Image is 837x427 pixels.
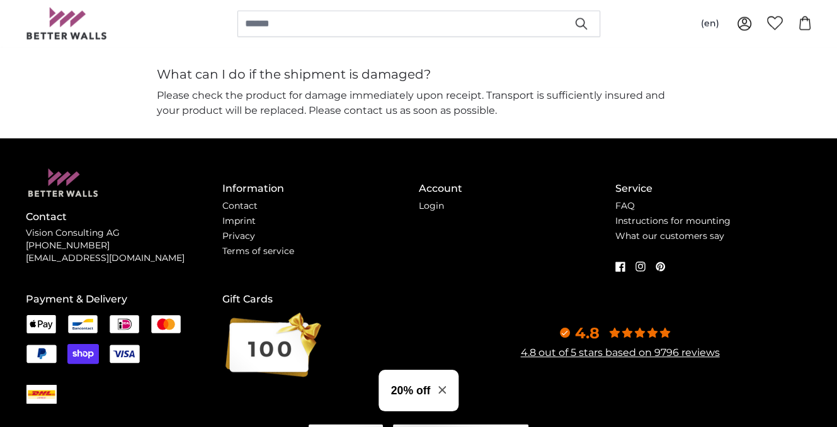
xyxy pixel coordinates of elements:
a: Terms of service [222,245,294,257]
h4: What can I do if the shipment is damaged? [157,65,681,83]
a: What our customers say [615,230,724,241]
img: DEX [26,389,57,400]
button: (en) [691,13,729,35]
a: Instructions for mounting [615,215,731,226]
a: Contact [222,200,258,211]
h4: Account [419,181,615,196]
h4: Information [222,181,419,196]
h4: Service [615,181,812,196]
p: Please check the product for damage immediately upon receipt. Transport is sufficiently insured a... [157,88,681,118]
a: Privacy [222,230,255,241]
a: Imprint [222,215,256,226]
h4: Payment & Delivery [26,292,222,307]
h4: Contact [26,209,222,225]
h4: Gift Cards [222,292,419,307]
a: FAQ [615,200,635,211]
img: Betterwalls [26,8,108,40]
a: 4.8 out of 5 stars based on 9796 reviews [521,347,720,358]
p: Vision Consulting AG [PHONE_NUMBER] [EMAIL_ADDRESS][DOMAIN_NAME] [26,227,222,265]
a: Login [419,200,444,211]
